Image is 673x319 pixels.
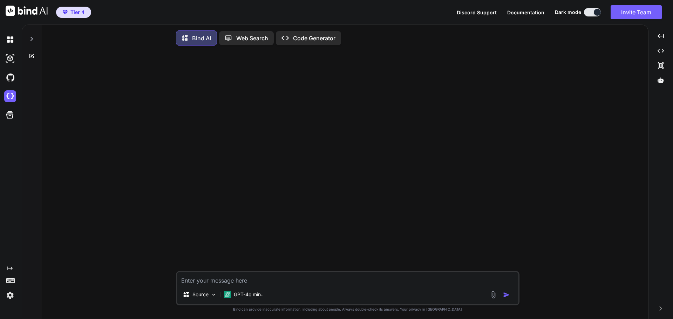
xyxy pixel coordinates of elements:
[192,34,211,42] p: Bind AI
[4,34,16,46] img: darkChat
[507,9,544,15] span: Documentation
[293,34,335,42] p: Code Generator
[192,291,209,298] p: Source
[6,6,48,16] img: Bind AI
[507,9,544,16] button: Documentation
[4,53,16,64] img: darkAi-studio
[611,5,662,19] button: Invite Team
[63,10,68,14] img: premium
[4,90,16,102] img: cloudideIcon
[176,307,519,312] p: Bind can provide inaccurate information, including about people. Always double-check its answers....
[236,34,268,42] p: Web Search
[457,9,497,15] span: Discord Support
[211,292,217,298] img: Pick Models
[489,291,497,299] img: attachment
[70,9,84,16] span: Tier 4
[457,9,497,16] button: Discord Support
[503,291,510,298] img: icon
[4,71,16,83] img: githubDark
[56,7,91,18] button: premiumTier 4
[234,291,264,298] p: GPT-4o min..
[224,291,231,298] img: GPT-4o mini
[555,9,581,16] span: Dark mode
[4,289,16,301] img: settings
